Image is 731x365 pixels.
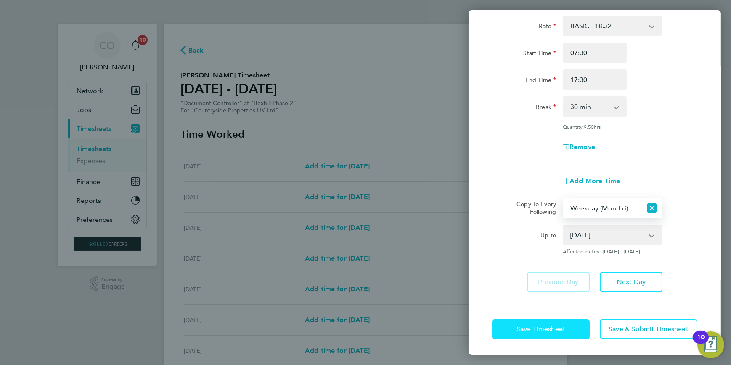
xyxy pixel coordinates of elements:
button: Add More Time [563,178,620,184]
label: Start Time [523,49,556,59]
label: Rate [539,22,556,32]
span: Save Timesheet [516,325,565,333]
button: Remove [563,144,595,150]
button: Save Timesheet [492,319,590,339]
span: Add More Time [569,177,620,185]
span: 9.50 [584,123,594,130]
label: Copy To Every Following [510,200,556,216]
span: Remove [569,143,595,151]
input: E.g. 08:00 [563,43,627,63]
div: 10 [697,337,705,348]
label: Up to [540,232,556,242]
label: End Time [525,76,556,86]
button: Open Resource Center, 10 new notifications [697,331,724,358]
button: Save & Submit Timesheet [600,319,697,339]
span: Next Day [617,278,646,286]
div: Quantity: hrs [563,123,662,130]
span: Affected dates: [DATE] - [DATE] [563,248,662,255]
label: Break [536,103,556,113]
button: Next Day [600,272,662,292]
input: E.g. 18:00 [563,69,627,90]
button: Reset selection [647,199,657,217]
span: Save & Submit Timesheet [609,325,689,333]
